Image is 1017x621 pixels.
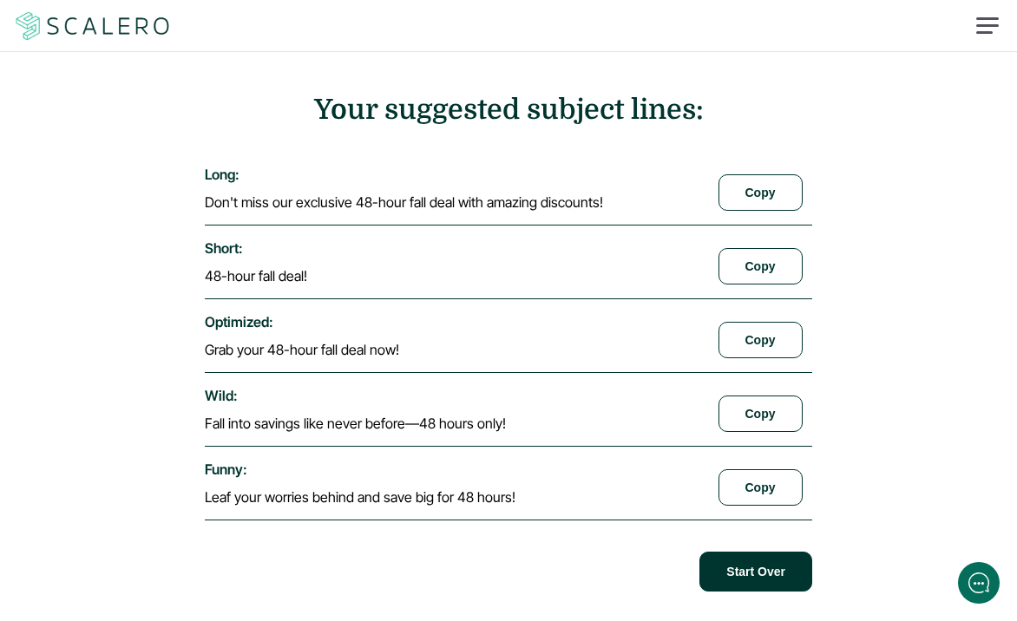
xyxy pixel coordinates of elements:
[718,322,803,358] button: Copy
[16,77,330,98] h2: Let us know if we can help with lifecycle marketing.
[958,562,1000,604] iframe: gist-messenger-bubble-iframe
[205,341,399,358] p: Grab your 48-hour fall deal now!
[205,415,506,432] p: Fall into savings like never before—48 hours only!
[205,461,247,478] label: funny :
[205,267,307,284] p: 48-hour fall deal!
[699,552,812,592] button: Start Over
[205,488,515,506] p: Leaf your worries behind and save big for 48 hours!
[145,509,220,520] span: We run on Gist
[718,248,803,284] button: Copy
[205,387,238,404] label: wild :
[205,313,273,330] label: optimized :
[13,10,173,42] a: Scalero company logo
[205,239,243,257] label: short :
[718,395,803,432] button: Copy
[718,174,803,211] button: Copy
[16,43,330,69] h1: Hi! Welcome to Scalero.
[13,10,173,42] img: Scalero company logo
[205,193,603,211] p: Don't miss our exclusive 48-hour fall deal with amazing discounts!
[14,112,333,148] button: New conversation
[205,94,812,126] h2: Your suggested subject lines:
[112,123,208,137] span: New conversation
[205,166,239,183] label: long :
[718,469,803,506] button: Copy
